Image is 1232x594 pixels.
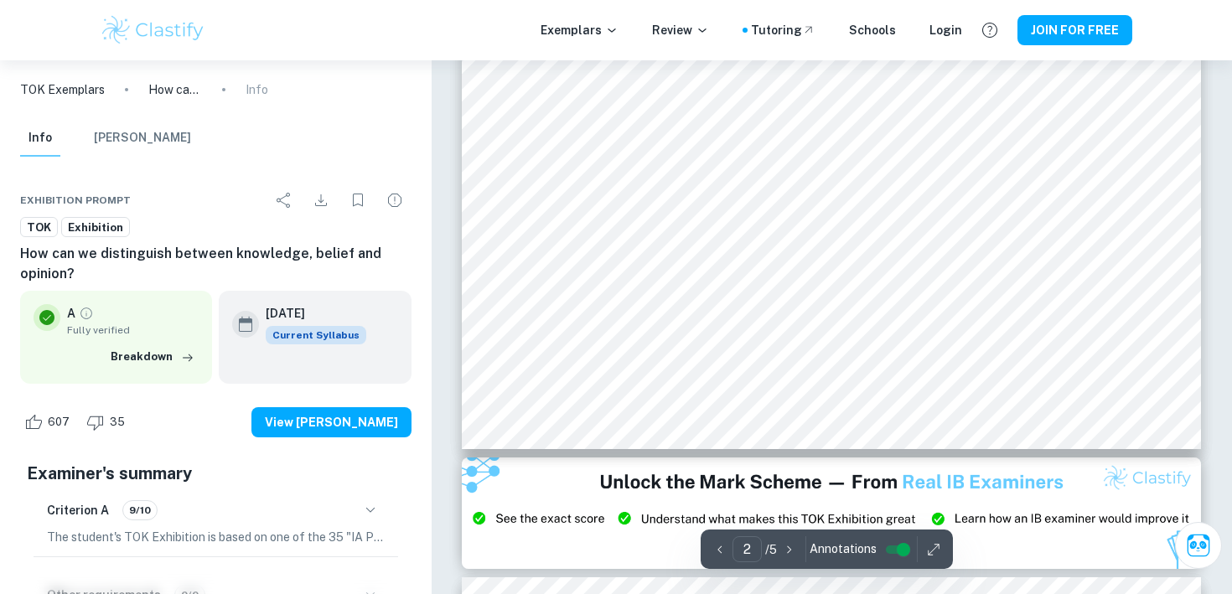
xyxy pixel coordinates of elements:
a: TOK [20,217,58,238]
span: Annotations [810,540,877,558]
span: 35 [101,414,134,431]
a: TOK Exemplars [20,80,105,99]
span: Exhibition [62,220,129,236]
h6: [DATE] [266,304,353,323]
div: Dislike [82,409,134,436]
p: Exemplars [541,21,619,39]
span: 607 [39,414,79,431]
div: This exemplar is based on the current syllabus. Feel free to refer to it for inspiration/ideas wh... [266,326,366,344]
p: The student's TOK Exhibition is based on one of the 35 "IA Prompts" provided in the TOK Guide, sp... [47,528,385,546]
p: Review [652,21,709,39]
button: JOIN FOR FREE [1017,15,1132,45]
div: Bookmark [341,183,375,217]
div: Report issue [378,183,412,217]
a: Exhibition [61,217,130,238]
h6: How can we distinguish between knowledge, belief and opinion? [20,244,412,284]
span: Fully verified [67,323,199,338]
h6: Criterion A [47,501,109,519]
img: Ad [462,457,1201,568]
div: Share [267,183,301,217]
a: Tutoring [751,21,815,39]
p: A [67,304,75,323]
a: Schools [849,21,896,39]
button: View [PERSON_NAME] [251,407,412,437]
a: Grade fully verified [79,306,94,321]
span: Current Syllabus [266,326,366,344]
button: Breakdown [106,344,199,369]
button: Help and Feedback [976,16,1004,44]
a: Login [929,21,962,39]
img: Clastify logo [100,13,206,47]
span: TOK [21,220,57,236]
p: Info [246,80,268,99]
button: Info [20,120,60,157]
h5: Examiner's summary [27,461,405,486]
p: How can we distinguish between knowledge, belief and opinion? [148,80,202,99]
p: / 5 [765,540,777,559]
button: Ask Clai [1175,522,1222,569]
span: Exhibition Prompt [20,193,131,208]
span: 9/10 [123,503,157,518]
button: [PERSON_NAME] [94,120,191,157]
div: Download [304,183,338,217]
div: Like [20,409,79,436]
